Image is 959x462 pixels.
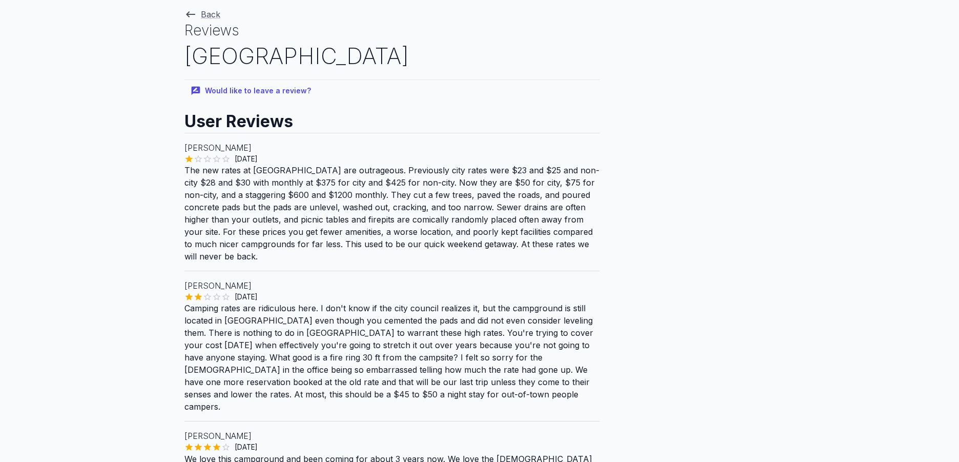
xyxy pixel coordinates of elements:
h1: Reviews [184,21,600,41]
button: Would like to leave a review? [184,80,319,102]
span: [DATE] [231,154,262,164]
p: [PERSON_NAME] [184,430,600,442]
span: [DATE] [231,292,262,302]
p: The new rates at [GEOGRAPHIC_DATA] are outrageous. Previously city rates were $23 and $25 and non... [184,164,600,263]
span: [DATE] [231,442,262,452]
h2: User Reviews [184,102,600,133]
p: [PERSON_NAME] [184,279,600,292]
p: Camping rates are ridiculous here. I don't know if the city council realizes it, but the campgrou... [184,302,600,413]
p: [PERSON_NAME] [184,142,600,154]
a: Back [184,9,220,19]
h2: [GEOGRAPHIC_DATA] [184,41,600,72]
